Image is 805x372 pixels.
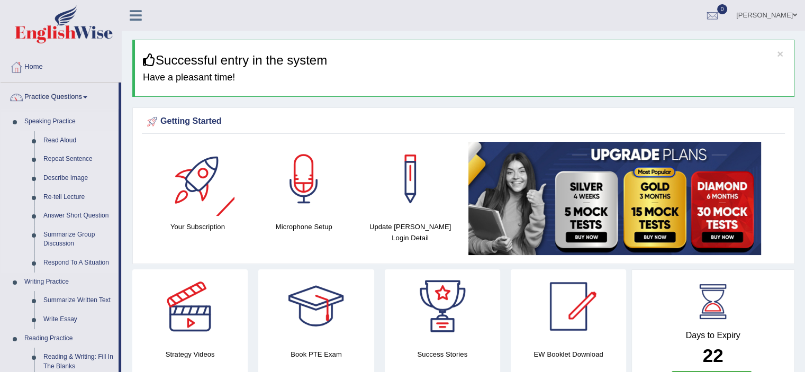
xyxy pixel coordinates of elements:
[1,52,121,79] a: Home
[1,83,119,109] a: Practice Questions
[39,310,119,329] a: Write Essay
[39,150,119,169] a: Repeat Sentence
[20,273,119,292] a: Writing Practice
[39,291,119,310] a: Summarize Written Text
[511,349,626,360] h4: EW Booklet Download
[143,72,786,83] h4: Have a pleasant time!
[20,112,119,131] a: Speaking Practice
[644,331,782,340] h4: Days to Expiry
[258,349,374,360] h4: Book PTE Exam
[39,206,119,225] a: Answer Short Question
[39,188,119,207] a: Re-tell Lecture
[777,48,783,59] button: ×
[39,169,119,188] a: Describe Image
[150,221,246,232] h4: Your Subscription
[143,53,786,67] h3: Successful entry in the system
[256,221,352,232] h4: Microphone Setup
[703,345,723,366] b: 22
[363,221,458,243] h4: Update [PERSON_NAME] Login Detail
[20,329,119,348] a: Reading Practice
[717,4,728,14] span: 0
[385,349,500,360] h4: Success Stories
[39,253,119,273] a: Respond To A Situation
[132,349,248,360] h4: Strategy Videos
[39,131,119,150] a: Read Aloud
[144,114,782,130] div: Getting Started
[39,225,119,253] a: Summarize Group Discussion
[468,142,761,255] img: small5.jpg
